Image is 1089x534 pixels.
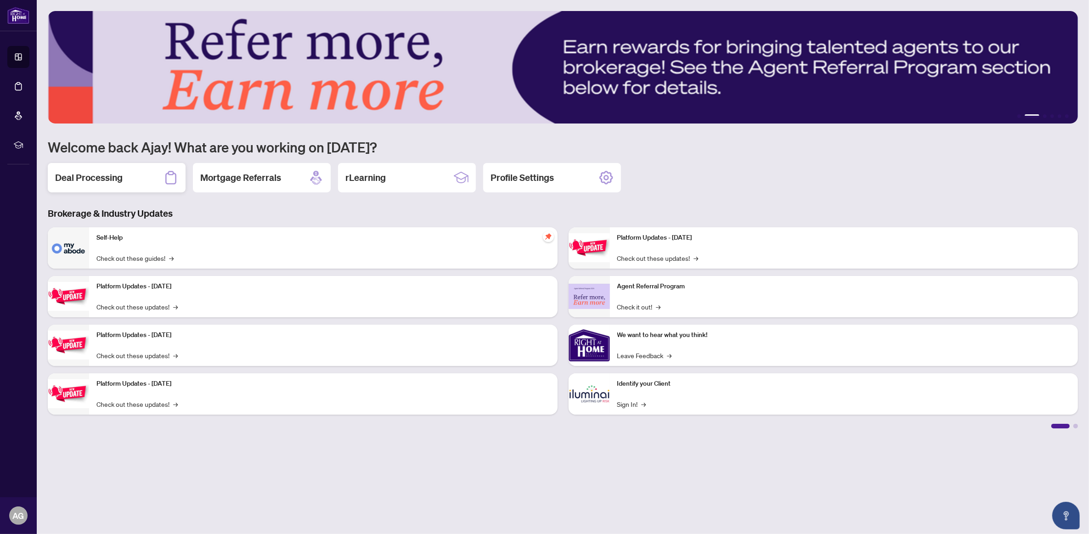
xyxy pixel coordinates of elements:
[96,281,550,292] p: Platform Updates - [DATE]
[656,302,661,312] span: →
[96,233,550,243] p: Self-Help
[569,373,610,415] img: Identify your Client
[48,11,1078,124] img: Slide 1
[7,7,29,24] img: logo
[48,379,89,408] img: Platform Updates - July 8, 2025
[48,207,1078,220] h3: Brokerage & Industry Updates
[617,302,661,312] a: Check it out!→
[96,379,550,389] p: Platform Updates - [DATE]
[173,399,178,409] span: →
[1043,114,1047,118] button: 3
[617,253,699,263] a: Check out these updates!→
[48,227,89,269] img: Self-Help
[200,171,281,184] h2: Mortgage Referrals
[617,399,646,409] a: Sign In!→
[1017,114,1021,118] button: 1
[48,282,89,311] img: Platform Updates - September 16, 2025
[617,330,1071,340] p: We want to hear what you think!
[345,171,386,184] h2: rLearning
[642,399,646,409] span: →
[173,350,178,360] span: →
[1058,114,1061,118] button: 5
[491,171,554,184] h2: Profile Settings
[96,302,178,312] a: Check out these updates!→
[694,253,699,263] span: →
[569,325,610,366] img: We want to hear what you think!
[617,233,1071,243] p: Platform Updates - [DATE]
[617,281,1071,292] p: Agent Referral Program
[569,284,610,309] img: Agent Referral Program
[48,138,1078,156] h1: Welcome back Ajay! What are you working on [DATE]?
[543,231,554,242] span: pushpin
[1050,114,1054,118] button: 4
[48,331,89,360] img: Platform Updates - July 21, 2025
[173,302,178,312] span: →
[569,233,610,262] img: Platform Updates - June 23, 2025
[1025,114,1039,118] button: 2
[667,350,672,360] span: →
[617,379,1071,389] p: Identify your Client
[96,350,178,360] a: Check out these updates!→
[1065,114,1069,118] button: 6
[617,350,672,360] a: Leave Feedback→
[96,399,178,409] a: Check out these updates!→
[13,509,24,522] span: AG
[96,330,550,340] p: Platform Updates - [DATE]
[1052,502,1080,529] button: Open asap
[96,253,174,263] a: Check out these guides!→
[55,171,123,184] h2: Deal Processing
[169,253,174,263] span: →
